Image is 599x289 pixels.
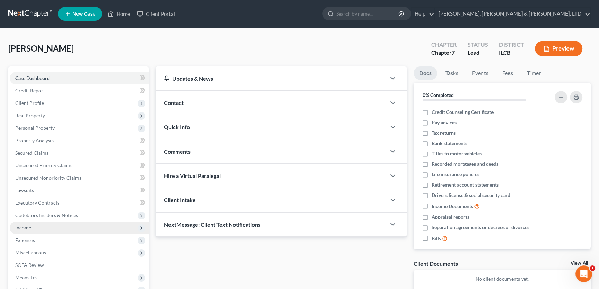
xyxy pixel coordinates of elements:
[10,134,149,147] a: Property Analysis
[575,265,592,282] iframe: Intercom live chat
[164,197,196,203] span: Client Intake
[499,49,524,57] div: ILCB
[423,92,454,98] strong: 0% Completed
[431,41,457,49] div: Chapter
[15,162,72,168] span: Unsecured Priority Claims
[15,200,59,206] span: Executory Contracts
[432,150,482,157] span: Titles to motor vehicles
[10,72,149,84] a: Case Dashboard
[432,192,510,199] span: Drivers license & social security card
[411,8,434,20] a: Help
[164,148,191,155] span: Comments
[15,274,39,280] span: Means Test
[10,259,149,271] a: SOFA Review
[432,235,441,242] span: Bills
[336,7,399,20] input: Search by name...
[15,137,54,143] span: Property Analysis
[8,43,74,53] span: [PERSON_NAME]
[15,88,45,93] span: Credit Report
[164,124,190,130] span: Quick Info
[15,125,55,131] span: Personal Property
[571,261,588,266] a: View All
[432,181,499,188] span: Retirement account statements
[414,260,458,267] div: Client Documents
[432,224,529,231] span: Separation agreements or decrees of divorces
[10,147,149,159] a: Secured Claims
[10,159,149,172] a: Unsecured Priority Claims
[414,66,437,80] a: Docs
[164,99,184,106] span: Contact
[432,140,467,147] span: Bank statements
[432,119,457,126] span: Pay advices
[133,8,178,20] a: Client Portal
[15,225,31,231] span: Income
[10,197,149,209] a: Executory Contracts
[440,66,464,80] a: Tasks
[590,265,595,271] span: 1
[15,150,48,156] span: Secured Claims
[432,203,473,210] span: Income Documents
[15,262,44,268] span: SOFA Review
[432,171,479,178] span: Life insurance policies
[497,66,519,80] a: Fees
[432,109,494,116] span: Credit Counseling Certificate
[15,100,44,106] span: Client Profile
[15,112,45,118] span: Real Property
[467,66,494,80] a: Events
[432,161,498,168] span: Recorded mortgages and deeds
[435,8,590,20] a: [PERSON_NAME], [PERSON_NAME] & [PERSON_NAME], LTD
[10,184,149,197] a: Lawsuits
[522,66,546,80] a: Timer
[468,41,488,49] div: Status
[431,49,457,57] div: Chapter
[468,49,488,57] div: Lead
[10,172,149,184] a: Unsecured Nonpriority Claims
[15,250,46,255] span: Miscellaneous
[10,84,149,97] a: Credit Report
[535,41,582,56] button: Preview
[15,212,78,218] span: Codebtors Insiders & Notices
[432,129,456,136] span: Tax returns
[15,237,35,243] span: Expenses
[499,41,524,49] div: District
[164,172,221,179] span: Hire a Virtual Paralegal
[15,187,34,193] span: Lawsuits
[432,214,469,220] span: Appraisal reports
[452,49,455,56] span: 7
[164,221,260,228] span: NextMessage: Client Text Notifications
[104,8,133,20] a: Home
[72,11,95,17] span: New Case
[164,75,378,82] div: Updates & News
[419,276,586,282] p: No client documents yet.
[15,175,81,181] span: Unsecured Nonpriority Claims
[15,75,50,81] span: Case Dashboard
